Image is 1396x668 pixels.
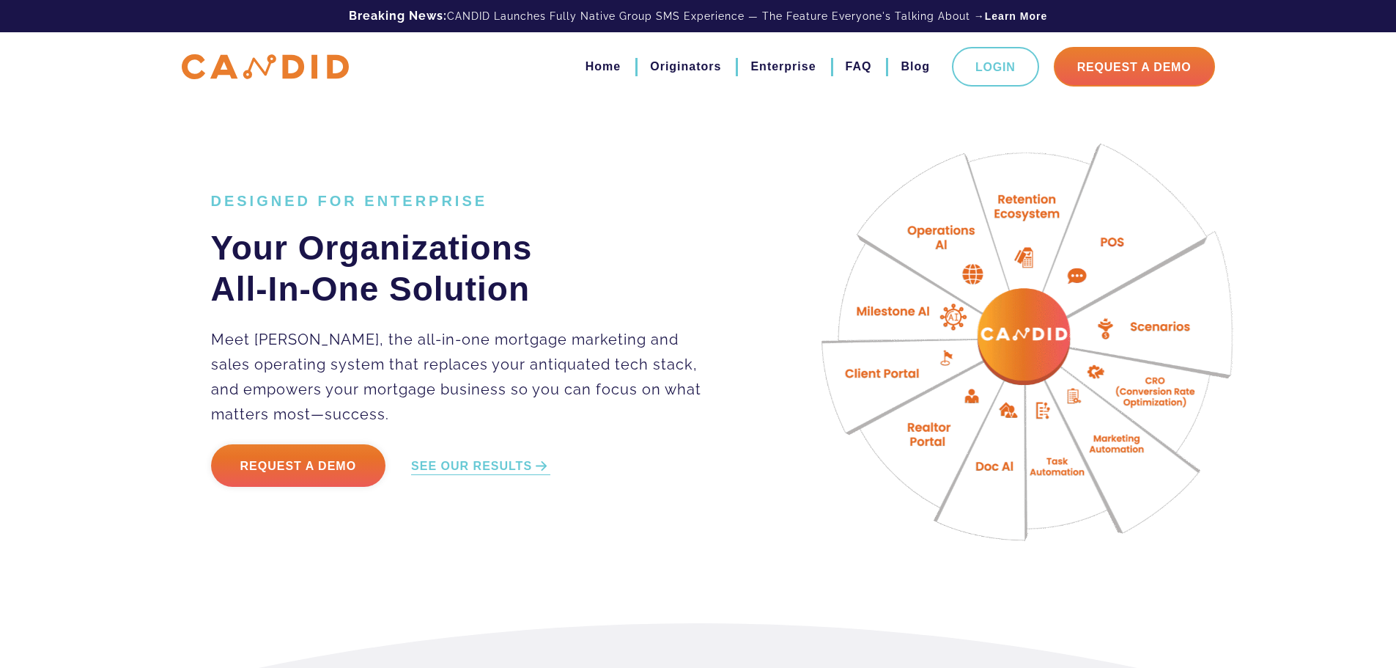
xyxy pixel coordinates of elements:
[792,110,1268,587] img: Candid Hero Image
[211,192,719,210] h1: DESIGNED FOR ENTERPRISE
[349,9,447,23] b: Breaking News:
[211,444,386,487] a: Request a Demo
[1054,47,1215,87] a: Request A Demo
[750,54,816,79] a: Enterprise
[985,9,1047,23] a: Learn More
[901,54,930,79] a: Blog
[182,54,349,80] img: CANDID APP
[211,227,719,309] h2: Your Organizations All-In-One Solution
[952,47,1039,87] a: Login
[211,327,719,427] p: Meet [PERSON_NAME], the all-in-one mortgage marketing and sales operating system that replaces yo...
[846,54,872,79] a: FAQ
[650,54,721,79] a: Originators
[411,458,550,475] a: SEE OUR RESULTS
[586,54,621,79] a: Home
